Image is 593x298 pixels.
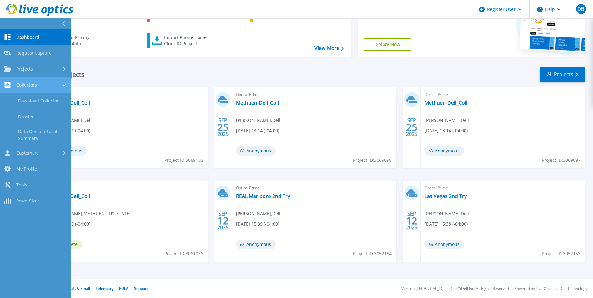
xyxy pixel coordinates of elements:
[16,50,52,56] span: Request Capture
[406,116,418,139] div: SEP 2025
[425,210,469,217] span: [PERSON_NAME] , Dell
[69,286,90,291] a: Ads & Email
[353,157,392,164] span: Project ID: 3069098
[236,146,276,156] span: Anonymous
[425,91,581,98] span: Optical Prime
[217,116,229,139] div: SEP 2025
[16,198,39,204] span: PowerSizer
[425,185,581,191] span: Optical Prime
[16,182,27,188] span: Tools
[540,67,585,82] a: All Projects
[61,34,111,47] div: Cloud Pricing Calculator
[16,150,39,156] span: Customers
[425,146,464,156] span: Anonymous
[314,45,344,51] a: View More
[16,166,37,172] span: My Profile
[425,221,468,227] span: [DATE] 15:38 (-04:00)
[401,287,444,291] li: Version: [TECHNICAL_ID]
[236,100,279,106] a: Methuen-Dell_Coll
[16,82,37,88] span: Collectors
[217,125,229,130] span: 25
[134,286,148,291] a: Support
[406,218,417,223] span: 12
[217,218,229,223] span: 12
[425,193,467,199] a: Las Vegas 2nd Try
[119,286,128,291] a: EULA
[449,287,509,291] li: © 2025 Dell Inc. All Rights Reserved
[96,286,113,291] a: Telemetry
[364,38,411,51] a: Explore Now!
[236,185,393,191] span: Optical Prime
[406,209,418,232] div: SEP 2025
[236,127,279,134] span: [DATE] 13:14 (-04:00)
[164,34,213,47] div: Import Phone Home CloudIQ Project
[164,157,203,164] span: Project ID: 3069105
[577,7,584,12] span: DB
[236,210,280,217] span: [PERSON_NAME] , Dell
[47,91,204,98] span: Optical Prime
[236,91,393,98] span: Optical Prime
[164,250,203,257] span: Project ID: 3061056
[217,209,229,232] div: SEP 2025
[236,193,290,199] a: REAL Marlboro 2nd Try
[353,250,392,257] span: Project ID: 3052154
[47,185,204,191] span: Optical Prime
[16,34,39,40] span: Dashboard
[406,125,417,130] span: 25
[44,33,114,48] a: Cloud Pricing Calculator
[236,221,279,227] span: [DATE] 15:39 (-04:00)
[425,117,469,124] span: [PERSON_NAME] , Dell
[425,240,464,249] span: Anonymous
[515,287,587,291] li: Powered by Live Optics, a Dell Technology
[236,240,276,249] span: Anonymous
[542,250,580,257] span: Project ID: 3052153
[425,127,468,134] span: [DATE] 13:14 (-04:00)
[425,100,467,106] a: Methuen-Dell_Coll
[236,117,280,124] span: [PERSON_NAME] , Dell
[47,210,131,217] span: [PERSON_NAME] , METHUEN, [US_STATE]
[542,157,580,164] span: Project ID: 3069097
[16,66,33,72] span: Projects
